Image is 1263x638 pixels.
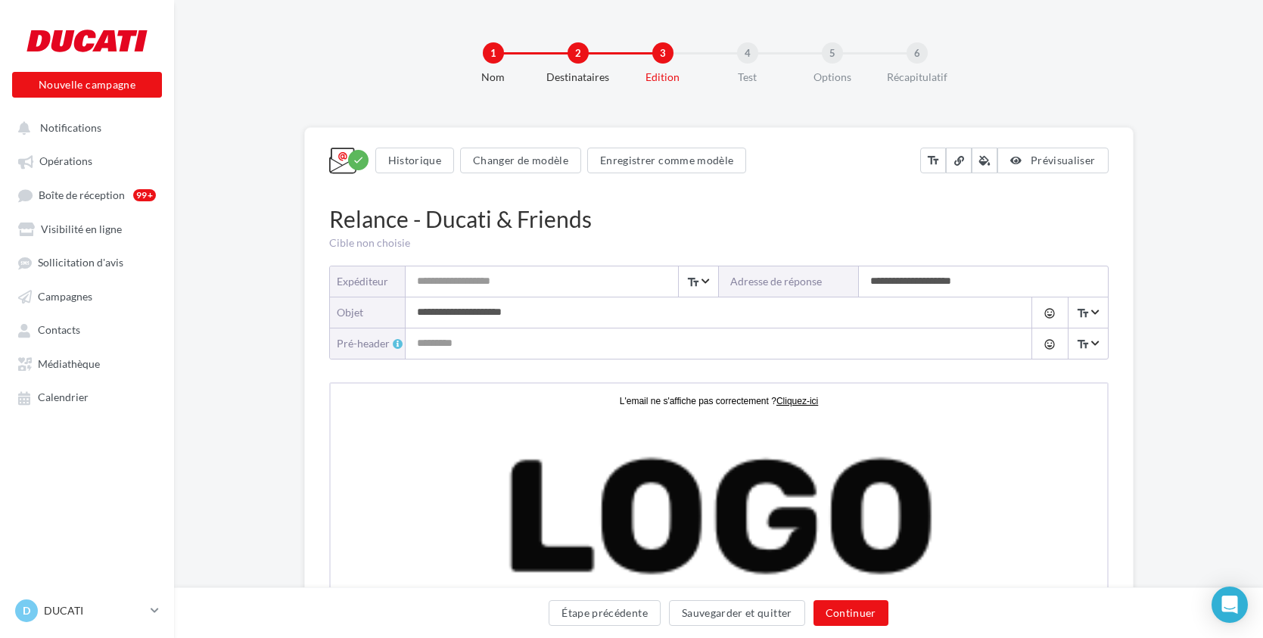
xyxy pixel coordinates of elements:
[1076,337,1090,352] i: text_fields
[813,600,888,626] button: Continuer
[1044,307,1056,319] i: tag_faces
[686,275,700,290] i: text_fields
[460,148,581,173] button: Changer de modèle
[784,70,881,85] div: Options
[1044,338,1056,350] i: tag_faces
[1031,297,1067,328] button: tag_faces
[12,72,162,98] button: Nouvelle campagne
[44,603,145,618] p: DUCATI
[1068,328,1107,359] span: Select box activate
[483,42,504,64] div: 1
[9,147,165,174] a: Opérations
[375,148,455,173] button: Historique
[1068,297,1107,328] span: Select box activate
[9,350,165,377] a: Médiathèque
[133,189,156,201] div: 99+
[337,336,406,351] div: Pré-header
[669,600,805,626] button: Sauvegarder et quitter
[9,282,165,310] a: Campagnes
[9,383,165,410] a: Calendrier
[587,148,746,173] button: Enregistrer comme modèle
[288,614,490,633] span: Lorem Ipsum dolor sit amet
[39,155,92,168] span: Opérations
[1031,328,1067,359] button: tag_faces
[38,357,100,370] span: Médiathèque
[38,324,80,337] span: Contacts
[1076,306,1090,321] i: text_fields
[907,42,928,64] div: 6
[169,39,608,228] img: img-logo.png
[737,42,758,64] div: 4
[337,274,394,289] div: Expéditeur
[997,148,1108,173] button: Prévisualiser
[41,223,122,235] span: Visibilité en ligne
[678,266,717,297] span: Select box activate
[40,121,101,134] span: Notifications
[9,215,165,242] a: Visibilité en ligne
[348,150,369,170] div: Modifications enregistrées
[549,600,661,626] button: Étape précédente
[23,603,30,618] span: D
[329,235,1109,251] div: Cible non choisie
[9,248,165,275] a: Sollicitation d'avis
[1212,587,1248,623] div: Open Intercom Messenger
[9,114,159,141] button: Notifications
[926,153,940,168] i: text_fields
[289,12,446,23] span: L'email ne s'affiche pas correctement ?
[699,70,796,85] div: Test
[347,546,430,559] a: Lorem ipsum ›
[169,614,608,633] div: false
[38,290,92,303] span: Campagnes
[920,148,946,173] button: text_fields
[568,42,589,64] div: 2
[445,70,542,85] div: Nom
[1031,154,1096,167] span: Prévisualiser
[39,188,125,201] span: Boîte de réception
[446,11,487,23] a: Cliquez-ici
[329,203,1109,235] div: Relance - Ducati & Friends
[9,316,165,343] a: Contacts
[614,70,711,85] div: Edition
[337,305,394,320] div: objet
[38,391,89,404] span: Calendrier
[652,42,673,64] div: 3
[869,70,966,85] div: Récapitulatif
[9,181,165,209] a: Boîte de réception99+
[530,70,627,85] div: Destinataires
[719,266,859,297] label: Adresse de réponse
[161,278,615,461] img: img-full-width-LG.jpg
[38,257,123,269] span: Sollicitation d'avis
[288,243,490,262] span: Lorem Ipsum dolor sit amet
[353,154,364,166] i: check
[822,42,843,64] div: 5
[182,492,595,518] span: Maecenas sed ante pellentesque, posuere leo id, eleifend dolor. Class aptent taciti sociosqu ad l...
[446,12,487,23] u: Cliquez-ici
[12,596,162,625] a: D DUCATI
